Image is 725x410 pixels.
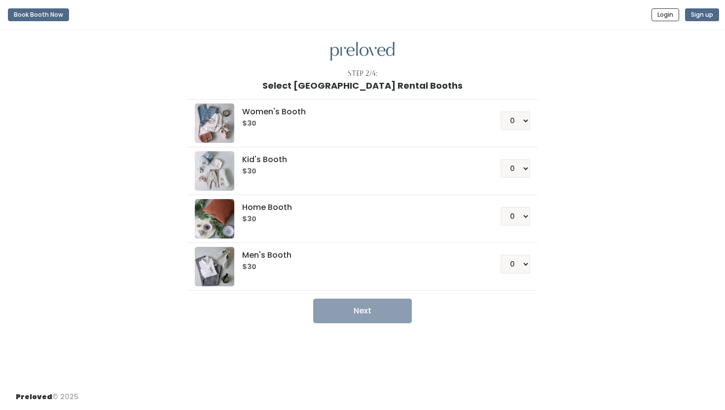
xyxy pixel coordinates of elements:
h6: $30 [242,215,476,223]
img: preloved logo [195,247,234,286]
button: Next [313,299,412,323]
button: Login [652,8,679,21]
img: preloved logo [195,151,234,191]
button: Sign up [685,8,719,21]
img: preloved logo [195,199,234,239]
div: © 2025 [16,384,78,402]
h5: Kid's Booth [242,155,476,164]
h6: $30 [242,263,476,271]
h6: $30 [242,168,476,175]
img: preloved logo [330,42,395,61]
h5: Women's Booth [242,107,476,116]
span: Preloved [16,392,52,402]
img: preloved logo [195,103,234,143]
button: Book Booth Now [8,8,69,21]
h5: Home Booth [242,203,476,212]
h5: Men's Booth [242,251,476,260]
h6: $30 [242,120,476,128]
h1: Select [GEOGRAPHIC_DATA] Rental Booths [262,81,463,91]
a: Book Booth Now [8,4,69,26]
div: Step 2/4: [348,68,378,79]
